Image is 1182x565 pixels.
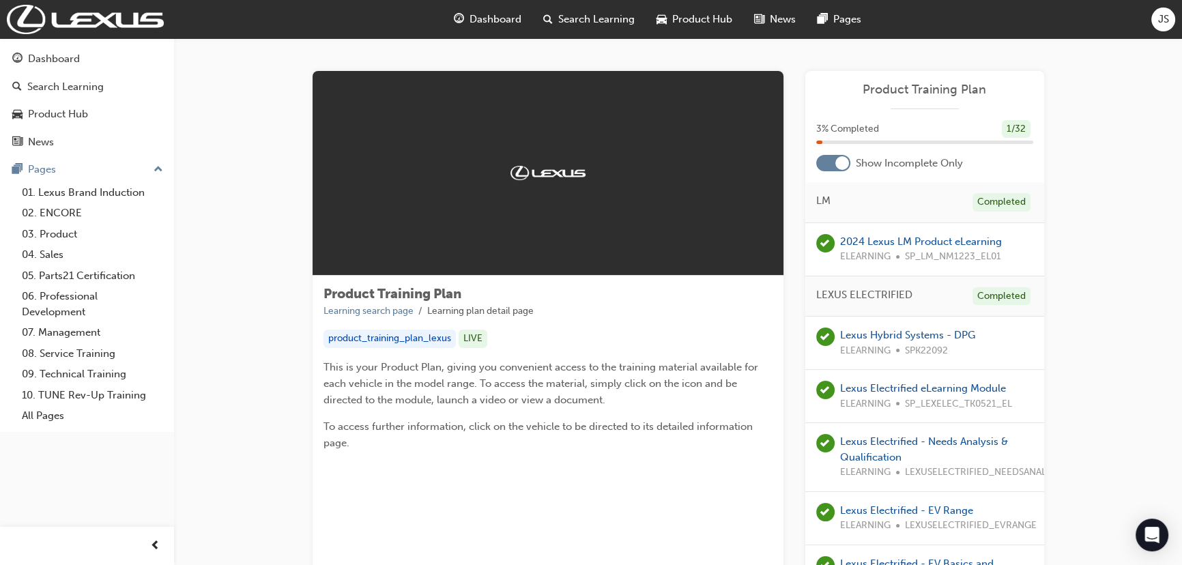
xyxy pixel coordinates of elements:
a: 09. Technical Training [16,364,169,385]
span: LEXUS ELECTRIFIED [816,287,912,303]
div: Pages [28,162,56,177]
span: SPK22092 [905,343,948,359]
a: news-iconNews [743,5,807,33]
span: up-icon [154,161,163,179]
a: Product Training Plan [816,82,1033,98]
a: Dashboard [5,46,169,72]
span: LEXUSELECTRIFIED_EVRANGE [905,518,1037,534]
div: Search Learning [27,79,104,95]
a: Search Learning [5,74,169,100]
span: JS [1158,12,1169,27]
a: Lexus Electrified - Needs Analysis & Qualification [840,435,1008,463]
span: news-icon [12,136,23,149]
span: ELEARNING [840,396,891,412]
a: Lexus Hybrid Systems - DPG [840,329,975,341]
span: news-icon [754,11,764,28]
span: Product Training Plan [323,286,461,302]
span: guage-icon [454,11,464,28]
span: LEXUSELECTRIFIED_NEEDSANALYSIS [905,465,1063,480]
button: Pages [5,157,169,182]
span: Pages [833,12,861,27]
div: Open Intercom Messenger [1136,519,1168,551]
li: Learning plan detail page [427,304,534,319]
a: All Pages [16,405,169,426]
div: Dashboard [28,51,80,67]
span: prev-icon [150,538,160,555]
a: 10. TUNE Rev-Up Training [16,385,169,406]
span: SP_LM_NM1223_EL01 [905,249,1001,265]
span: learningRecordVerb_PASS-icon [816,434,835,452]
span: Search Learning [558,12,635,27]
a: Learning search page [323,305,414,317]
span: 3 % Completed [816,121,879,137]
a: 08. Service Training [16,343,169,364]
a: 04. Sales [16,244,169,265]
div: product_training_plan_lexus [323,330,456,348]
button: JS [1151,8,1175,31]
div: News [28,134,54,150]
span: search-icon [543,11,553,28]
span: pages-icon [12,164,23,176]
button: DashboardSearch LearningProduct HubNews [5,44,169,157]
div: 1 / 32 [1002,120,1030,139]
a: 06. Professional Development [16,286,169,322]
img: Trak [510,166,586,179]
span: pages-icon [818,11,828,28]
span: learningRecordVerb_PASS-icon [816,503,835,521]
span: Dashboard [470,12,521,27]
span: Product Hub [672,12,732,27]
span: car-icon [12,108,23,121]
span: ELEARNING [840,249,891,265]
a: 2024 Lexus LM Product eLearning [840,235,1002,248]
span: search-icon [12,81,22,93]
a: car-iconProduct Hub [646,5,743,33]
a: 03. Product [16,224,169,245]
a: search-iconSearch Learning [532,5,646,33]
span: News [770,12,796,27]
img: Trak [7,5,164,34]
span: car-icon [657,11,667,28]
div: Product Hub [28,106,88,122]
span: ELEARNING [840,518,891,534]
a: News [5,130,169,155]
span: Show Incomplete Only [856,156,963,171]
span: LM [816,193,831,209]
a: 07. Management [16,322,169,343]
a: Lexus Electrified - EV Range [840,504,973,517]
a: guage-iconDashboard [443,5,532,33]
span: learningRecordVerb_PASS-icon [816,234,835,252]
div: Completed [972,193,1030,212]
span: This is your Product Plan, giving you convenient access to the training material available for ea... [323,361,761,406]
a: Product Hub [5,102,169,127]
a: pages-iconPages [807,5,872,33]
div: Completed [972,287,1030,306]
span: learningRecordVerb_COMPLETE-icon [816,328,835,346]
span: ELEARNING [840,343,891,359]
span: learningRecordVerb_PASS-icon [816,381,835,399]
a: 02. ENCORE [16,203,169,224]
span: guage-icon [12,53,23,66]
span: To access further information, click on the vehicle to be directed to its detailed information page. [323,420,755,449]
span: ELEARNING [840,465,891,480]
div: LIVE [459,330,487,348]
a: Lexus Electrified eLearning Module [840,382,1006,394]
span: SP_LEXELEC_TK0521_EL [905,396,1012,412]
a: 05. Parts21 Certification [16,265,169,287]
a: 01. Lexus Brand Induction [16,182,169,203]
